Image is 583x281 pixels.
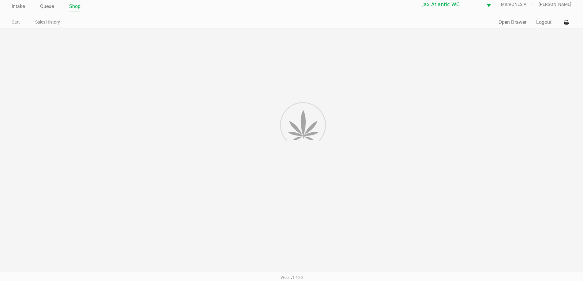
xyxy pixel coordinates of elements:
span: MICRONESIA [501,1,539,8]
a: Shop [69,2,80,11]
button: Open Drawer [499,19,526,26]
button: Logout [536,19,551,26]
a: Cart [12,18,20,26]
span: Jax Atlantic WC [422,1,479,8]
a: Intake [12,2,25,11]
a: Sales History [35,18,60,26]
a: Queue [40,2,54,11]
span: [PERSON_NAME] [539,1,571,8]
span: Web: v1.40.0 [281,275,303,280]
